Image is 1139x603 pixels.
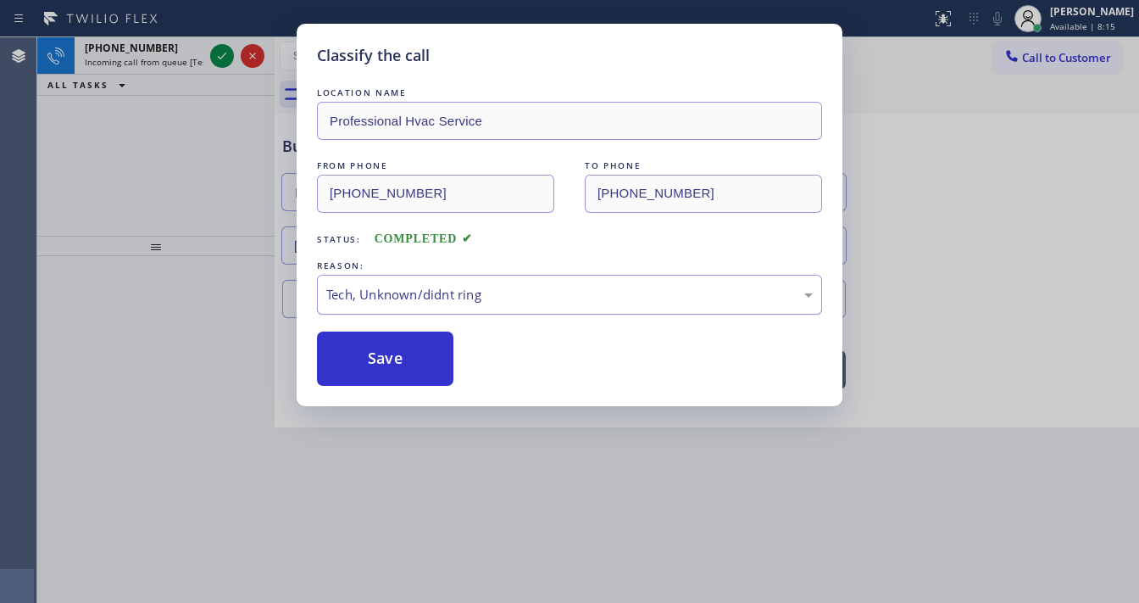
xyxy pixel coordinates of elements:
[317,44,430,67] h5: Classify the call
[317,157,554,175] div: FROM PHONE
[585,175,822,213] input: To phone
[317,84,822,102] div: LOCATION NAME
[317,257,822,275] div: REASON:
[317,233,361,245] span: Status:
[317,175,554,213] input: From phone
[317,332,453,386] button: Save
[375,232,473,245] span: COMPLETED
[326,285,813,304] div: Tech, Unknown/didnt ring
[585,157,822,175] div: TO PHONE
